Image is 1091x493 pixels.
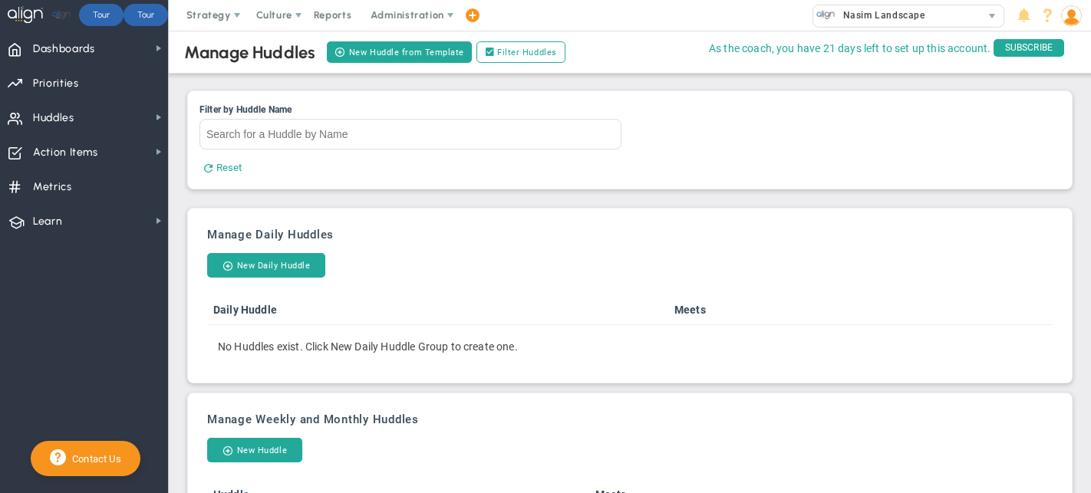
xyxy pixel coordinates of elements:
[476,41,565,63] label: Filter Huddles
[994,39,1064,57] span: SUBSCRIBE
[186,9,231,21] span: Strategy
[33,33,95,65] span: Dashboards
[836,5,925,25] span: Nasim Landscape
[33,102,74,134] span: Huddles
[207,295,668,325] th: Daily Huddle
[184,42,315,63] div: Manage Huddles
[33,171,72,203] span: Metrics
[207,253,325,278] button: New Daily Huddle
[33,67,79,100] span: Priorities
[207,438,302,462] button: New Huddle
[816,5,836,25] img: 33470.Company.photo
[33,205,62,238] span: Learn
[709,39,990,58] span: As the coach, you have 21 days left to set up this account.
[256,9,292,21] span: Culture
[207,228,1053,242] h3: Manage Daily Huddles
[327,41,472,63] button: New Huddle from Template
[371,9,443,21] span: Administration
[216,162,242,176] span: Reset
[199,103,621,117] div: Filter by Huddle Name
[66,453,121,465] span: Contact Us
[668,295,934,325] th: Meets
[218,340,518,353] span: No Huddles exist. Click New Daily Huddle Group to create one.
[199,161,246,177] button: Reset
[33,136,98,169] span: Action Items
[1061,5,1082,26] img: 188904.Person.photo
[199,119,621,150] input: Filter by Huddle Name
[207,412,1053,426] h3: Manage Weekly and Monthly Huddles
[981,5,1004,27] span: select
